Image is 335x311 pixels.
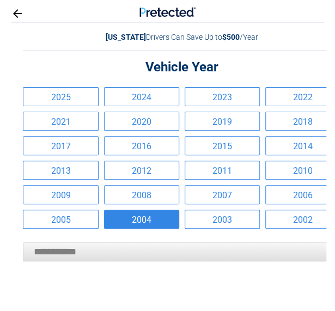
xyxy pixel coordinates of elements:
b: $500 [222,33,240,41]
a: 2020 [104,112,179,131]
b: [US_STATE] [106,33,146,41]
a: 2016 [104,136,179,155]
a: 2023 [185,87,260,106]
img: Main Logo [139,7,196,17]
a: 2013 [23,161,98,180]
a: 2005 [23,210,98,229]
a: 2017 [23,136,98,155]
a: 2003 [185,210,260,229]
a: 2015 [185,136,260,155]
a: 2009 [23,185,98,204]
a: 2012 [104,161,179,180]
a: 2007 [185,185,260,204]
a: 2004 [104,210,179,229]
a: 2011 [185,161,260,180]
a: 2025 [23,87,98,106]
a: 2021 [23,112,98,131]
a: 2024 [104,87,179,106]
a: 2008 [104,185,179,204]
a: 2019 [185,112,260,131]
